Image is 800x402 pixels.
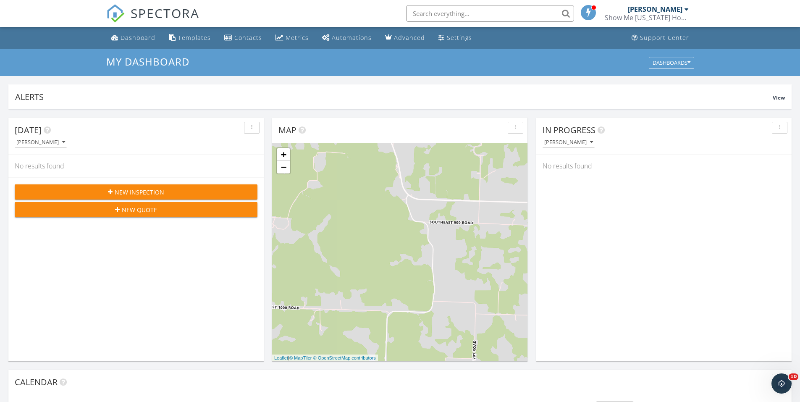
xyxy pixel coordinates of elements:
[435,30,475,46] a: Settings
[313,355,376,360] a: © OpenStreetMap contributors
[272,355,378,362] div: |
[234,34,262,42] div: Contacts
[15,124,42,136] span: [DATE]
[277,161,290,173] a: Zoom out
[178,34,211,42] div: Templates
[165,30,214,46] a: Templates
[789,373,798,380] span: 10
[286,34,309,42] div: Metrics
[278,124,296,136] span: Map
[277,148,290,161] a: Zoom in
[106,11,199,29] a: SPECTORA
[319,30,375,46] a: Automations (Basic)
[289,355,312,360] a: © MapTiler
[536,155,792,177] div: No results found
[605,13,689,22] div: Show Me Missouri Home Inspections LLC.
[406,5,574,22] input: Search everything...
[653,60,690,66] div: Dashboards
[447,34,472,42] div: Settings
[394,34,425,42] div: Advanced
[543,124,595,136] span: In Progress
[15,184,257,200] button: New Inspection
[16,139,65,145] div: [PERSON_NAME]
[15,91,773,102] div: Alerts
[649,57,694,68] button: Dashboards
[544,139,593,145] div: [PERSON_NAME]
[115,188,164,197] span: New Inspection
[15,376,58,388] span: Calendar
[15,202,257,217] button: New Quote
[15,137,67,148] button: [PERSON_NAME]
[106,4,125,23] img: The Best Home Inspection Software - Spectora
[121,34,155,42] div: Dashboard
[122,205,157,214] span: New Quote
[640,34,689,42] div: Support Center
[382,30,428,46] a: Advanced
[221,30,265,46] a: Contacts
[8,155,264,177] div: No results found
[543,137,595,148] button: [PERSON_NAME]
[628,30,692,46] a: Support Center
[106,55,189,68] span: My Dashboard
[131,4,199,22] span: SPECTORA
[108,30,159,46] a: Dashboard
[272,30,312,46] a: Metrics
[773,94,785,101] span: View
[274,355,288,360] a: Leaflet
[771,373,792,394] iframe: Intercom live chat
[628,5,682,13] div: [PERSON_NAME]
[332,34,372,42] div: Automations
